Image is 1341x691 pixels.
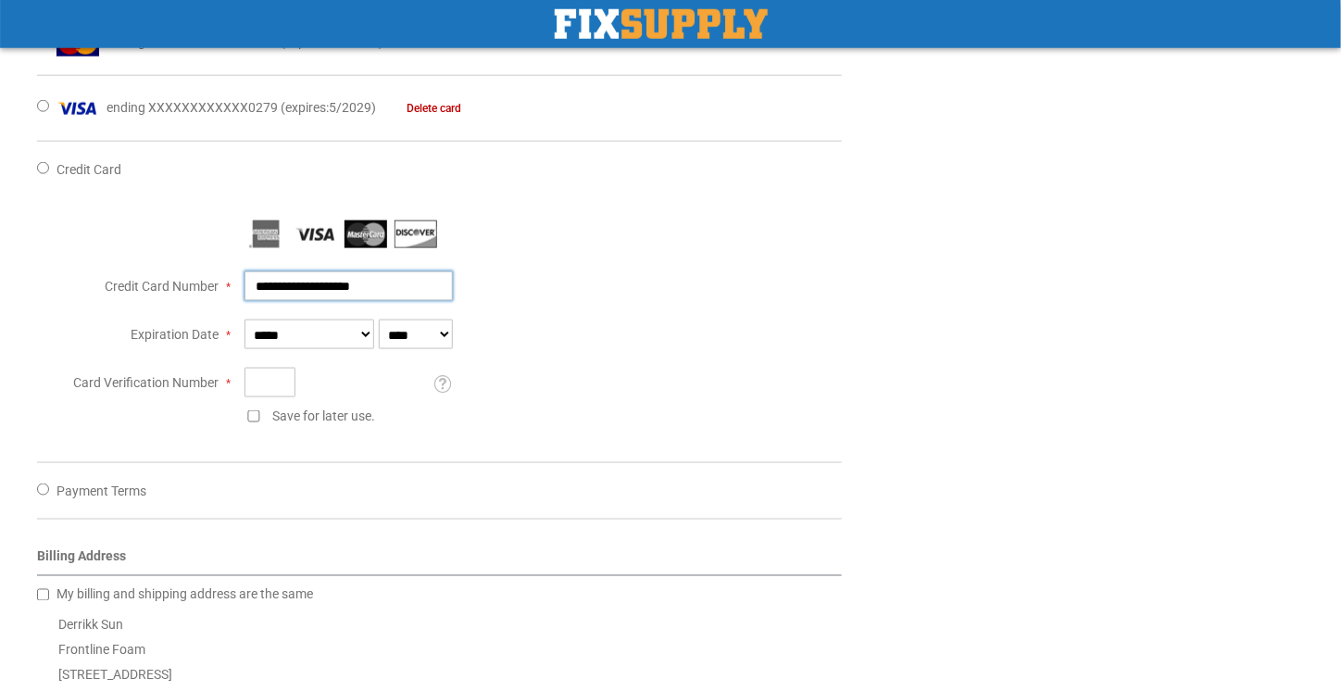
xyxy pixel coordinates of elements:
span: Credit Card Number [105,279,219,294]
div: Billing Address [37,547,842,576]
img: Visa [56,94,99,122]
span: ( : ) [281,100,376,115]
span: Card Verification Number [73,375,219,390]
a: store logo [555,9,768,39]
span: expires [285,100,326,115]
img: Visa [295,220,337,248]
span: XXXXXXXXXXXX0279 [148,100,278,115]
img: MasterCard [345,220,387,248]
span: 5/2029 [329,100,371,115]
span: Credit Card [56,162,121,177]
span: Payment Terms [56,484,146,498]
span: ending [107,100,145,115]
span: Save for later use. [272,408,375,423]
img: Discover [395,220,437,248]
span: Expiration Date [131,327,219,342]
img: American Express [244,220,287,248]
span: My billing and shipping address are the same [56,587,313,602]
a: Delete card [379,102,461,115]
img: Fix Industrial Supply [555,9,768,39]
